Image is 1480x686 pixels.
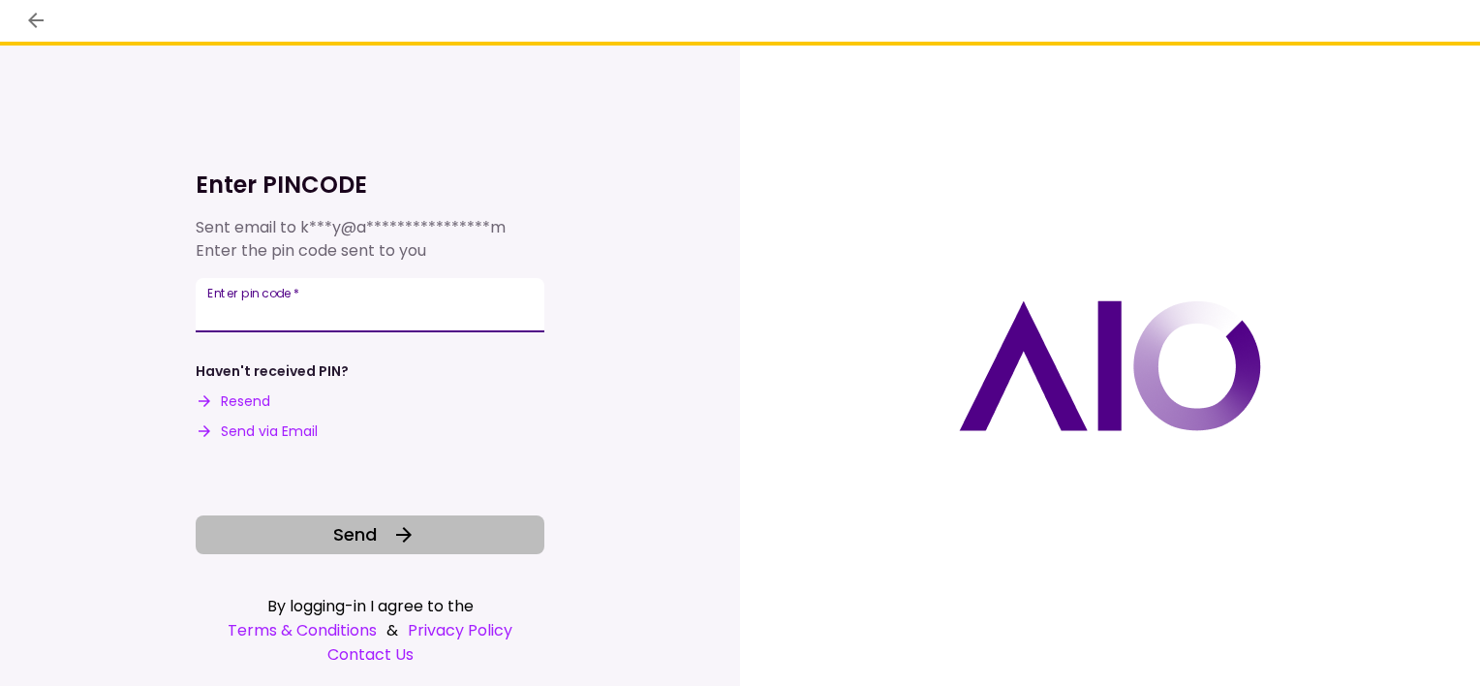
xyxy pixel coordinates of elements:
[19,4,52,37] button: back
[196,216,544,263] div: Sent email to Enter the pin code sent to you
[196,170,544,201] h1: Enter PINCODE
[196,361,349,382] div: Haven't received PIN?
[228,618,377,642] a: Terms & Conditions
[196,618,544,642] div: &
[196,594,544,618] div: By logging-in I agree to the
[333,521,377,547] span: Send
[196,391,270,412] button: Resend
[196,515,544,554] button: Send
[959,300,1261,431] img: AIO logo
[207,285,299,301] label: Enter pin code
[408,618,512,642] a: Privacy Policy
[196,421,318,442] button: Send via Email
[196,642,544,667] a: Contact Us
